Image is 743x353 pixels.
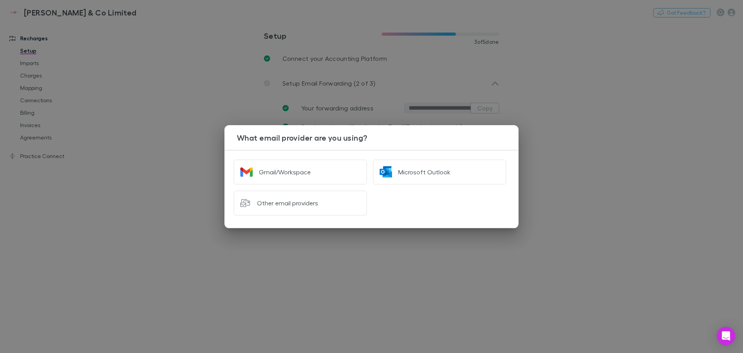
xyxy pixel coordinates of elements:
[717,327,735,345] div: Open Intercom Messenger
[373,160,506,184] button: Microsoft Outlook
[237,133,519,142] h3: What email provider are you using?
[234,191,367,215] button: Other email providers
[380,166,392,178] img: Microsoft Outlook's Logo
[240,166,253,178] img: Gmail/Workspace's Logo
[259,168,311,176] div: Gmail/Workspace
[257,199,318,207] div: Other email providers
[398,168,450,176] div: Microsoft Outlook
[234,160,367,184] button: Gmail/Workspace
